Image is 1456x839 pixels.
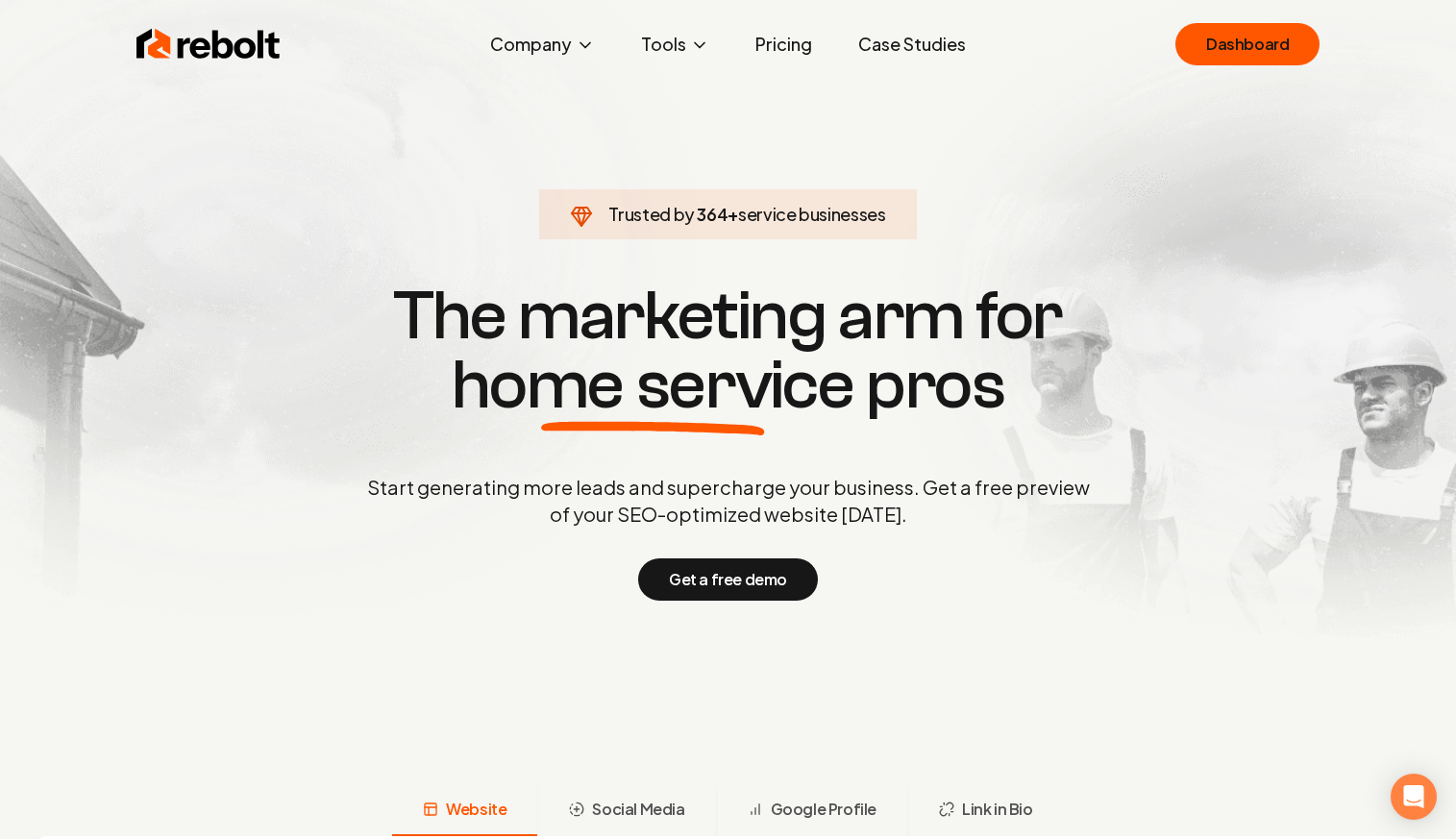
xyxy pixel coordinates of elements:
span: home service [452,351,854,420]
button: Tools [626,25,725,63]
button: Social Media [537,786,715,836]
span: Trusted by [608,203,694,225]
span: Website [446,798,506,821]
img: Rebolt Logo [136,25,281,63]
p: Start generating more leads and supercharge your business. Get a free preview of your SEO-optimiz... [363,474,1094,528]
button: Get a free demo [638,558,818,601]
h1: The marketing arm for pros [267,282,1190,420]
button: Website [392,786,537,836]
a: Case Studies [843,25,981,63]
span: Link in Bio [962,798,1033,821]
a: Pricing [740,25,827,63]
a: Dashboard [1175,23,1320,65]
button: Google Profile [716,786,907,836]
span: 364 [697,201,728,228]
span: + [728,203,738,225]
span: Google Profile [771,798,876,821]
button: Company [475,25,610,63]
span: service businesses [738,203,886,225]
span: Social Media [592,798,684,821]
button: Link in Bio [907,786,1064,836]
div: Open Intercom Messenger [1391,774,1437,820]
